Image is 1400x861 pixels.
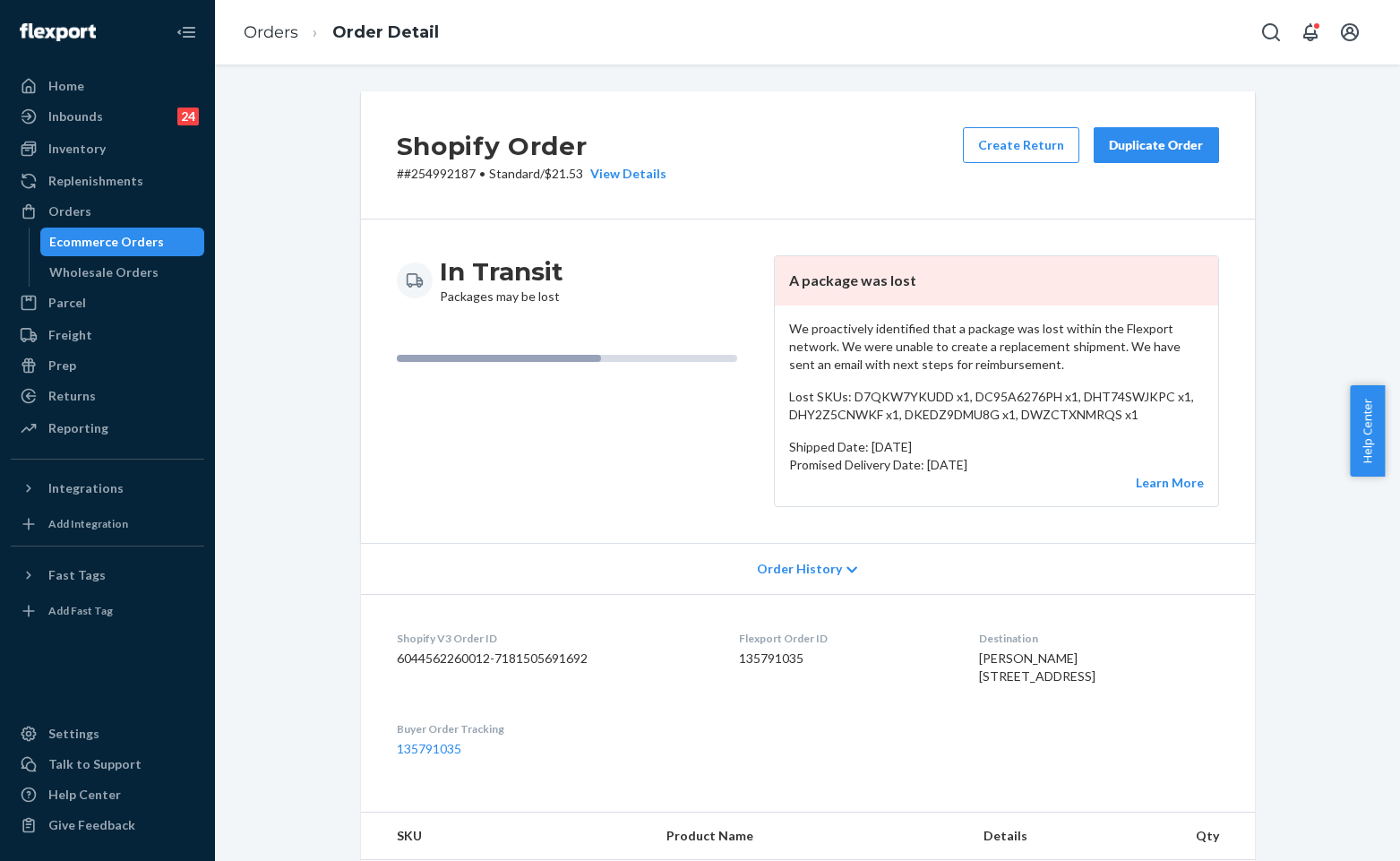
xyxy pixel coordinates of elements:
[361,813,653,860] th: SKU
[397,721,710,736] dt: Buyer Order Tracking
[1165,813,1254,860] th: Qty
[11,597,204,625] a: Add Fast Tag
[48,326,92,344] div: Freight
[739,631,950,646] dt: Flexport Order ID
[48,516,128,531] div: Add Integration
[397,631,710,646] dt: Shopify V3 Order ID
[11,780,204,809] a: Help Center
[11,750,204,779] a: Talk to Support
[397,741,461,756] a: 135791035
[11,197,204,226] a: Orders
[739,650,950,667] dd: 135791035
[440,255,563,306] div: Packages may be lost
[40,258,205,287] a: Wholesale Orders
[11,474,204,503] button: Integrations
[397,127,666,165] h2: Shopify Order
[11,719,204,748] a: Settings
[48,786,121,804] div: Help Center
[168,14,204,50] button: Close Navigation
[1350,385,1385,477] button: Help Center
[479,166,485,181] span: •
[40,228,205,256] a: Ecommerce Orders
[48,816,135,834] div: Give Feedback
[11,351,204,380] a: Prep
[11,382,204,410] a: Returns
[48,603,113,618] div: Add Fast Tag
[789,388,1204,424] p: Lost SKUs: D7QKW7YKUDD x1, DC95A6276PH x1, DHT74SWJKPC x1, DHY2Z5CNWKF x1, DKEDZ9DMU8G x1, DWZCTX...
[229,6,453,59] ol: breadcrumbs
[489,166,540,181] span: Standard
[1136,475,1204,490] a: Learn More
[11,414,204,443] a: Reporting
[397,165,666,183] p: # #254992187 / $21.53
[49,263,159,281] div: Wholesale Orders
[48,755,142,773] div: Talk to Support
[244,22,298,42] a: Orders
[49,233,164,251] div: Ecommerce Orders
[11,102,204,131] a: Inbounds24
[20,23,96,41] img: Flexport logo
[11,72,204,100] a: Home
[48,357,76,375] div: Prep
[48,566,106,584] div: Fast Tags
[1109,136,1204,154] div: Duplicate Order
[48,140,106,158] div: Inventory
[48,108,103,125] div: Inbounds
[789,320,1204,374] p: We proactively identified that a package was lost within the Flexport network. We were unable to ...
[48,294,86,312] div: Parcel
[11,321,204,349] a: Freight
[48,725,99,743] div: Settings
[48,387,96,405] div: Returns
[177,108,199,125] div: 24
[48,479,124,497] div: Integrations
[11,288,204,317] a: Parcel
[48,172,143,190] div: Replenishments
[332,22,439,42] a: Order Detail
[1293,14,1328,50] button: Open notifications
[11,134,204,163] a: Inventory
[1094,127,1219,163] button: Duplicate Order
[652,813,969,860] th: Product Name
[48,202,91,220] div: Orders
[11,510,204,538] a: Add Integration
[397,650,710,667] dd: 6044562260012-7181505691692
[979,650,1095,684] span: [PERSON_NAME] [STREET_ADDRESS]
[11,561,204,590] button: Fast Tags
[1332,14,1368,50] button: Open account menu
[789,456,1204,474] p: Promised Delivery Date: [DATE]
[963,127,1079,163] button: Create Return
[11,811,204,839] button: Give Feedback
[789,438,1204,456] p: Shipped Date: [DATE]
[48,419,108,437] div: Reporting
[11,167,204,195] a: Replenishments
[979,631,1218,646] dt: Destination
[1253,14,1289,50] button: Open Search Box
[48,77,84,95] div: Home
[969,813,1166,860] th: Details
[757,560,842,578] span: Order History
[775,256,1218,306] header: A package was lost
[583,165,666,183] button: View Details
[440,255,563,288] h3: In Transit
